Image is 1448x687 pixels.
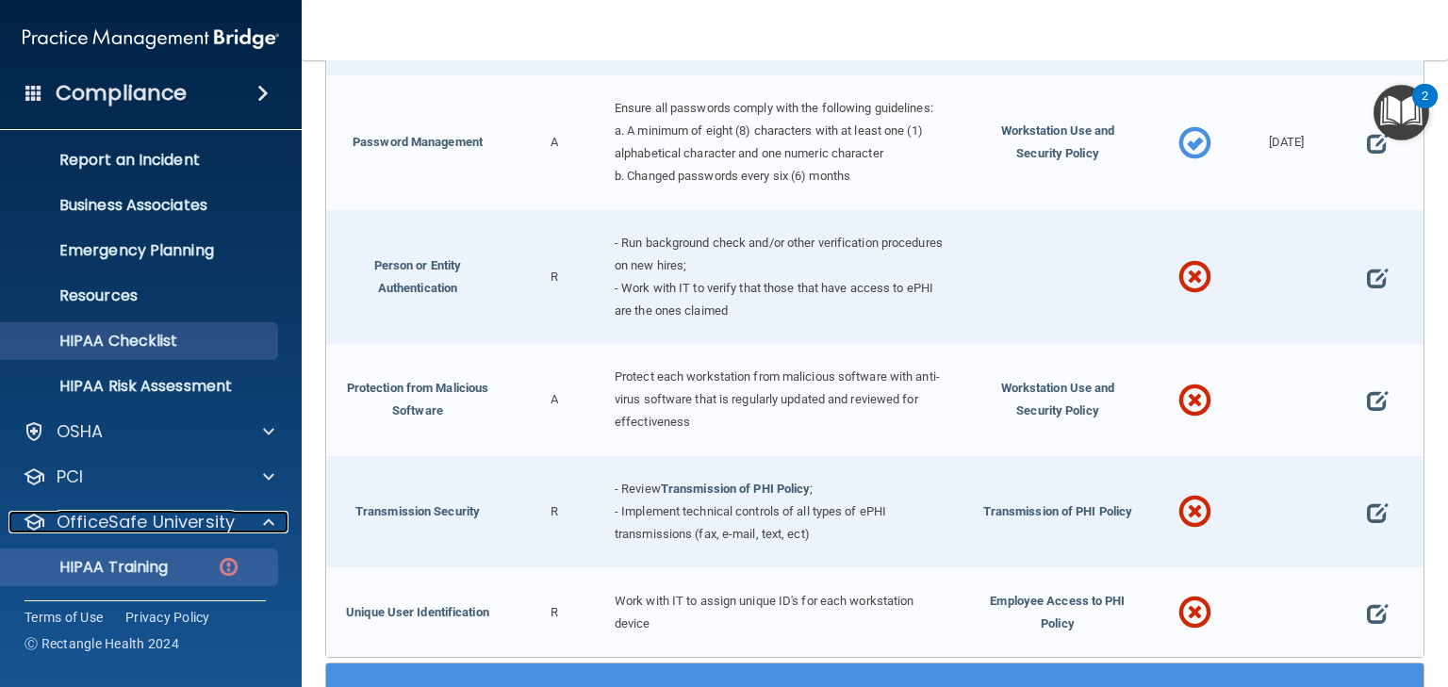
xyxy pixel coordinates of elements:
[661,482,811,496] a: Transmission of PHI Policy
[615,482,661,496] span: - Review
[1001,123,1115,160] span: Workstation Use and Security Policy
[346,605,489,619] a: Unique User Identification
[615,504,886,541] span: - Implement technical controls of all types of ePHI transmissions (fax, e-mail, text, ect)
[615,281,933,318] span: - Work with IT to verify that those that have access to ePHI are the ones claimed
[509,75,601,209] div: A
[25,608,103,627] a: Terms of Use
[353,135,483,149] a: Password Management
[12,286,270,305] p: Resources
[12,241,270,260] p: Emergency Planning
[23,20,279,57] img: PMB logo
[810,482,813,496] span: ;
[1374,85,1429,140] button: Open Resource Center, 2 new notifications
[56,80,187,106] h4: Compliance
[990,594,1125,630] span: Employee Access to PHI Policy
[217,555,240,579] img: danger-circle.6113f641.png
[615,101,933,115] span: Ensure all passwords comply with the following guidelines:
[12,377,270,396] p: HIPAA Risk Assessment
[374,258,462,295] a: Person or Entity Authentication
[509,344,601,455] div: A
[1001,381,1115,417] span: Workstation Use and Security Policy
[1422,96,1428,121] div: 2
[23,466,274,488] a: PCI
[125,608,210,627] a: Privacy Policy
[23,511,274,533] a: OfficeSafe University
[23,420,274,443] a: OSHA
[615,594,914,630] span: Work with IT to assign unique ID's for each workstation device
[615,123,923,160] span: a. A minimum of eight (8) characters with at least one (1) alphabetical character and one numeric...
[347,381,489,417] a: Protection from Malicious Software
[12,332,270,351] p: HIPAA Checklist
[12,196,270,215] p: Business Associates
[615,169,850,183] span: b. Changed passwords every six (6) months
[25,634,179,653] span: Ⓒ Rectangle Health 2024
[57,511,235,533] p: OfficeSafe University
[615,236,943,272] span: - Run background check and/or other verification procedures on new hires;
[983,504,1133,518] span: Transmission of PHI Policy
[355,504,480,518] a: Transmission Security
[57,466,83,488] p: PCI
[509,210,601,344] div: R
[509,567,601,657] div: R
[12,151,270,170] p: Report an Incident
[509,456,601,567] div: R
[57,420,104,443] p: OSHA
[615,369,940,429] span: Protect each workstation from malicious software with anti-virus software that is regularly updat...
[1241,75,1332,209] div: [DATE]
[12,558,168,577] p: HIPAA Training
